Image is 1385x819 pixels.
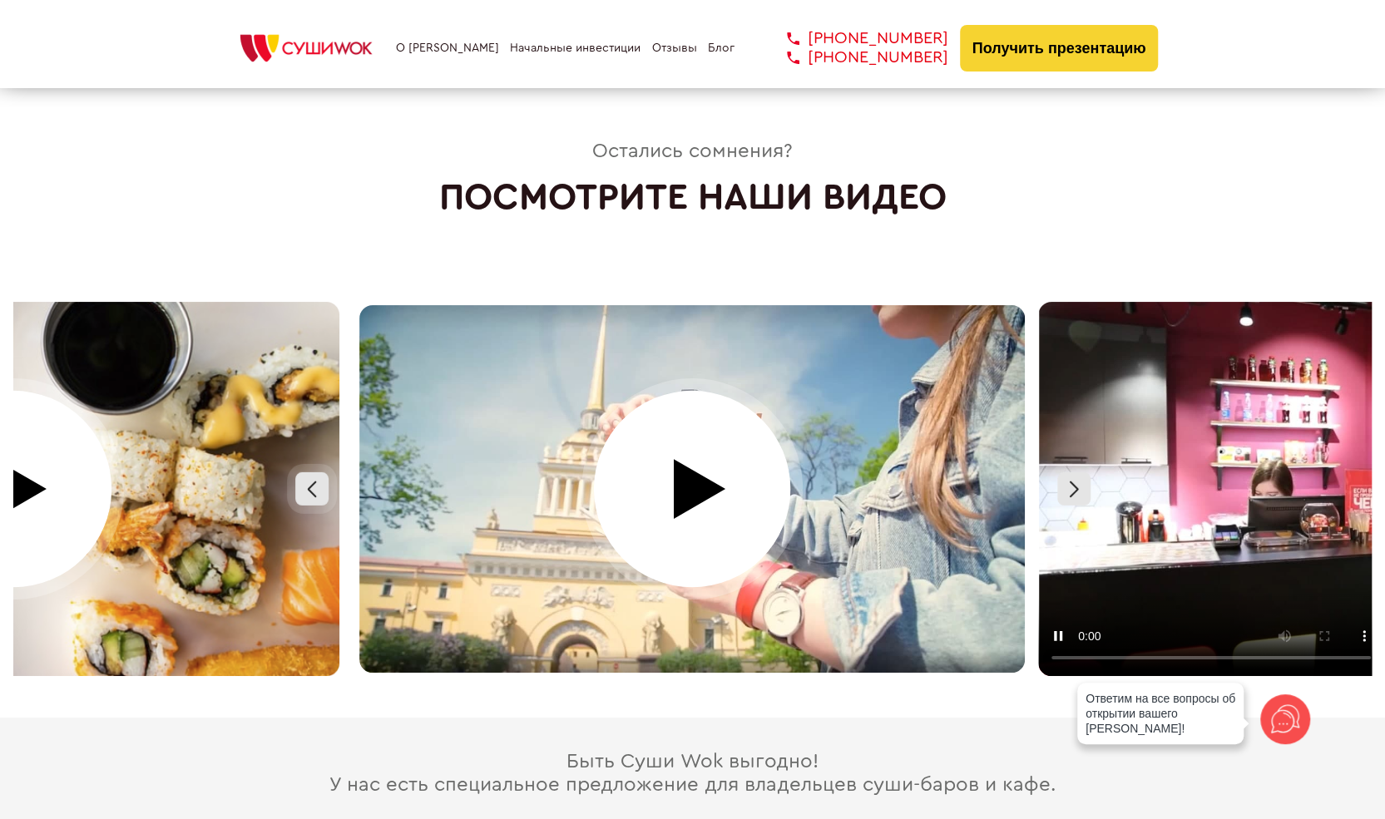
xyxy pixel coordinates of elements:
[708,42,735,55] a: Блог
[13,141,1372,164] span: Остались сомнения?
[762,29,948,48] a: [PHONE_NUMBER]
[960,25,1159,72] button: Получить презентацию
[762,48,948,67] a: [PHONE_NUMBER]
[396,42,499,55] a: О [PERSON_NAME]
[652,42,697,55] a: Отзывы
[227,30,385,67] img: СУШИWOK
[329,752,1056,795] span: Быть Суши Wok выгодно! У нас есть специальное предложение для владельцев суши-баров и кафе.
[510,42,641,55] a: Начальные инвестиции
[1077,683,1244,744] div: Ответим на все вопросы об открытии вашего [PERSON_NAME]!
[13,176,1372,219] h2: Посмотрите наши видео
